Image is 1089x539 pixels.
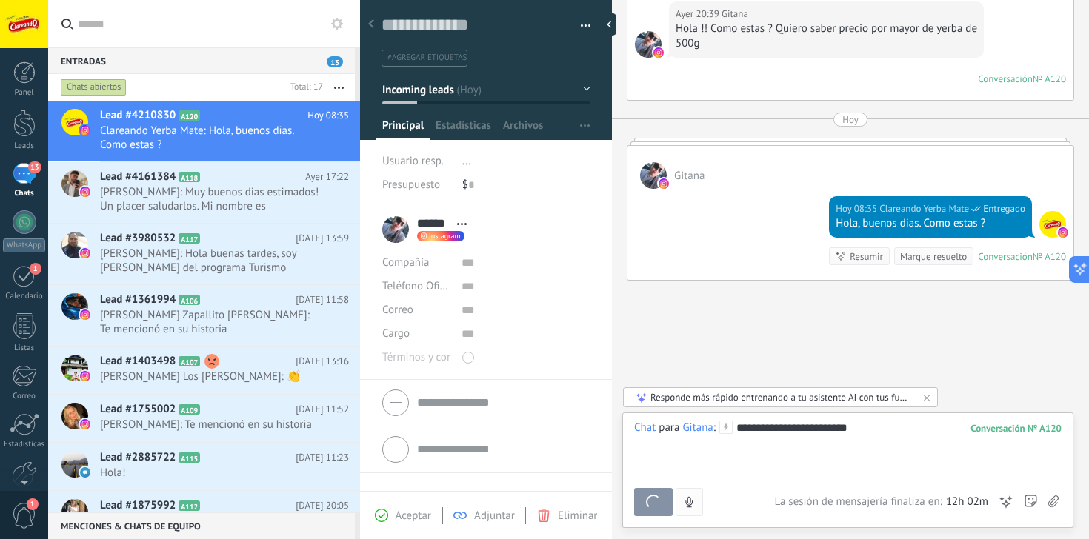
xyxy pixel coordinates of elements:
div: Calendario [3,292,46,301]
span: Entregado [983,201,1025,216]
div: Chats abiertos [61,78,127,96]
span: [DATE] 11:23 [296,450,349,465]
span: Lead #4210830 [100,108,176,123]
span: Principal [382,118,424,140]
span: Hoy 08:35 [307,108,349,123]
span: [DATE] 13:16 [296,354,349,369]
img: instagram.svg [80,371,90,381]
div: Términos y condiciones [382,345,450,369]
div: Usuario resp. [382,150,451,173]
button: Teléfono Oficina [382,274,450,298]
button: Más [323,74,355,101]
span: Usuario resp. [382,154,444,168]
div: Hola, buenos dias. Como estas ? [836,216,1025,231]
img: instagram.svg [1058,227,1068,238]
span: Hola! [100,466,321,480]
div: Cargo [382,321,450,345]
span: Teléfono Oficina [382,279,459,293]
span: [PERSON_NAME] Zapallito [PERSON_NAME]: Te mencionó en su historia [100,308,321,336]
div: Total: 17 [284,80,323,95]
span: 13 [28,161,41,173]
a: Lead #1403498 A107 [DATE] 13:16 [PERSON_NAME] Los [PERSON_NAME]: 👏 [48,346,360,394]
div: № A120 [1033,73,1066,85]
span: A117 [179,233,200,244]
span: Lead #2885722 [100,450,176,465]
span: Aceptar [396,509,431,523]
div: Conversación [978,250,1033,263]
span: [DATE] 11:52 [296,402,349,417]
span: [PERSON_NAME]: Muy buenos dias estimados! Un placer saludarlos. Mi nombre es [PERSON_NAME], soy p... [100,185,321,213]
span: [PERSON_NAME]: Hola buenas tardes, soy [PERSON_NAME] del programa Turismo Carretera y Equipo Autó... [100,247,321,275]
div: Chats [3,189,46,198]
span: Lead #1361994 [100,292,176,307]
img: instagram.svg [80,125,90,135]
span: Gitana [722,7,748,21]
a: Lead #3980532 A117 [DATE] 13:59 [PERSON_NAME]: Hola buenas tardes, soy [PERSON_NAME] del programa... [48,224,360,284]
span: Clareando Yerba Mate (Oficina de Venta) [879,201,969,216]
span: 12h 02m [946,495,988,509]
span: A112 [179,500,200,511]
span: ... [462,154,471,168]
div: Leads [3,141,46,151]
span: Cargo [382,328,410,339]
div: Resumir [850,250,883,264]
span: Gitana [640,162,667,189]
span: [PERSON_NAME] Los [PERSON_NAME]: 👏 [100,369,321,384]
span: Gitana [674,169,705,183]
div: Marque resuelto [900,250,967,264]
span: 1 [27,498,39,510]
a: Lead #2885722 A115 [DATE] 11:23 Hola! [48,443,360,490]
span: Lead #4161384 [100,170,176,184]
img: instagram.svg [659,178,669,189]
div: La sesión de mensajería finaliza en [774,495,988,509]
span: Presupuesto [382,178,440,192]
a: Lead #4161384 A118 Ayer 17:22 [PERSON_NAME]: Muy buenos dias estimados! Un placer saludarlos. Mi ... [48,162,360,223]
span: [DATE] 11:58 [296,292,349,307]
div: Compañía [382,250,450,274]
div: Entradas [48,47,355,74]
span: A120 [179,110,200,121]
span: Lead #1755002 [100,402,176,417]
a: Lead #4210830 A120 Hoy 08:35 Clareando Yerba Mate: Hola, buenos dias. Como estas ? [48,101,360,161]
img: instagram.svg [80,309,90,320]
img: instagram.svg [80,419,90,429]
a: Lead #1361994 A106 [DATE] 11:58 [PERSON_NAME] Zapallito [PERSON_NAME]: Te mencionó en su historia [48,285,360,346]
span: Correo [382,303,413,317]
div: Responde más rápido entrenando a tu asistente AI con tus fuentes de datos [650,391,912,404]
span: A118 [179,172,200,182]
span: : [713,421,716,435]
span: Adjuntar [474,509,515,523]
span: Estadísticas [436,118,491,140]
div: Ocultar [602,13,616,36]
div: Conversación [978,73,1033,85]
div: Estadísticas [3,440,46,449]
span: para [659,421,679,435]
img: onlinechat.svg [80,467,90,478]
div: Panel [3,88,46,98]
div: Correo [3,392,46,401]
span: [PERSON_NAME]: Te mencionó en su historia [100,418,321,432]
a: Lead #1755002 A109 [DATE] 11:52 [PERSON_NAME]: Te mencionó en su historia [48,395,360,442]
div: $ [462,173,590,197]
div: Presupuesto [382,173,451,197]
div: Menciones & Chats de equipo [48,512,355,539]
span: Términos y condiciones [382,352,492,363]
span: #agregar etiquetas [387,53,467,63]
span: La sesión de mensajería finaliza en: [774,495,942,509]
span: Eliminar [558,509,597,523]
div: WhatsApp [3,238,45,252]
div: Gitana [682,421,713,434]
span: [DATE] 20:05 [296,498,349,513]
span: Gitana [635,31,662,58]
div: 120 [970,422,1062,435]
span: Lead #3980532 [100,231,176,246]
span: 13 [327,56,343,67]
div: Hoy [842,113,859,127]
span: A109 [179,404,200,415]
a: Lead #1875992 A112 [DATE] 20:05 [48,491,360,538]
span: Clareando Yerba Mate [1039,211,1066,238]
img: instagram.svg [653,47,664,58]
span: Ayer 17:22 [305,170,349,184]
div: Ayer 20:39 [676,7,722,21]
div: Hola !! Como estas ? Quiero saber precio por mayor de yerba de 500g [676,21,977,51]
